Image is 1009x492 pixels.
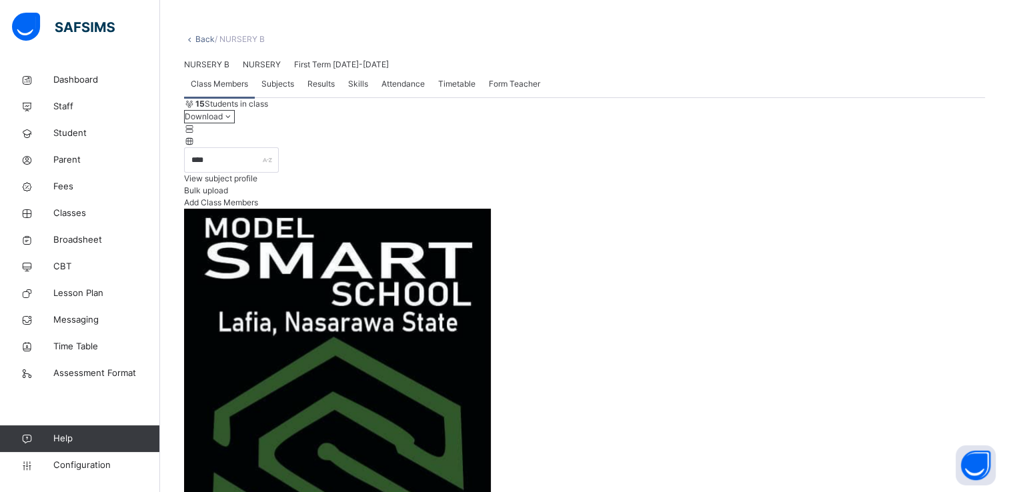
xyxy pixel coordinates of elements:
span: Form Teacher [489,78,540,90]
b: 15 [195,99,205,109]
span: Download [185,111,223,121]
button: Open asap [956,445,996,485]
span: CBT [53,260,160,273]
span: Add Class Members [184,197,258,207]
span: Messaging [53,313,160,327]
span: NURSERY [243,59,281,69]
span: Assessment Format [53,367,160,380]
span: View subject profile [184,173,257,183]
span: Class Members [191,78,248,90]
span: Timetable [438,78,475,90]
span: Time Table [53,340,160,353]
span: Parent [53,153,160,167]
span: First Term [DATE]-[DATE] [294,59,389,69]
span: Broadsheet [53,233,160,247]
a: Back [195,34,215,44]
span: / NURSERY B [215,34,265,44]
span: Dashboard [53,73,160,87]
span: Fees [53,180,160,193]
span: Skills [348,78,368,90]
span: NURSERY B [184,59,229,69]
span: Bulk upload [184,185,228,195]
span: Staff [53,100,160,113]
span: Help [53,432,159,445]
span: Attendance [381,78,425,90]
img: safsims [12,13,115,41]
span: Students in class [195,98,268,110]
span: Student [53,127,160,140]
span: Results [307,78,335,90]
span: Configuration [53,459,159,472]
span: Subjects [261,78,294,90]
span: Lesson Plan [53,287,160,300]
span: Classes [53,207,160,220]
